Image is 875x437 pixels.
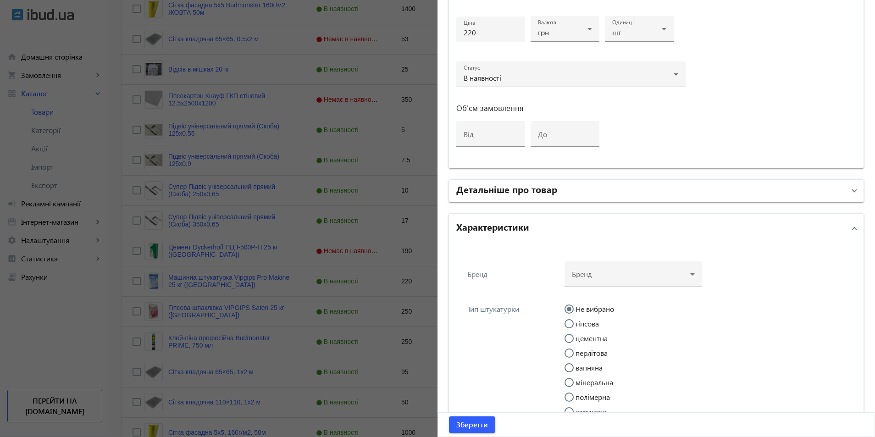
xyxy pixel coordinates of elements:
label: акрилова [574,408,606,415]
mat-expansion-panel-header: Характеристики [449,214,864,243]
mat-label: Ціна [464,19,475,27]
label: гіпсова [574,320,599,327]
label: перлітова [574,349,608,357]
div: Бренд [467,271,559,278]
label: полімерна [574,393,610,401]
span: шт [612,28,621,37]
span: В наявності [464,73,501,83]
h3: Об'єм замовлення [456,105,686,112]
label: цементна [574,335,608,342]
mat-label: Статус [464,64,480,72]
h2: Детальніше про товар [456,183,557,195]
mat-label: від [464,129,474,139]
mat-label: до [538,129,547,139]
label: мінеральна [574,379,613,386]
h2: Характеристики [456,220,529,233]
button: Зберегти [449,416,495,433]
mat-label: Одиниці [612,19,634,26]
label: вапняна [574,364,603,371]
label: Не вибрано [574,305,614,313]
div: Наявність та ціни [449,3,864,168]
mat-label: Валюта [538,19,556,26]
div: Тип штукатурки [467,304,559,313]
span: грн [538,28,549,37]
mat-expansion-panel-header: Детальніше про товар [449,180,864,202]
span: Зберегти [456,420,488,430]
